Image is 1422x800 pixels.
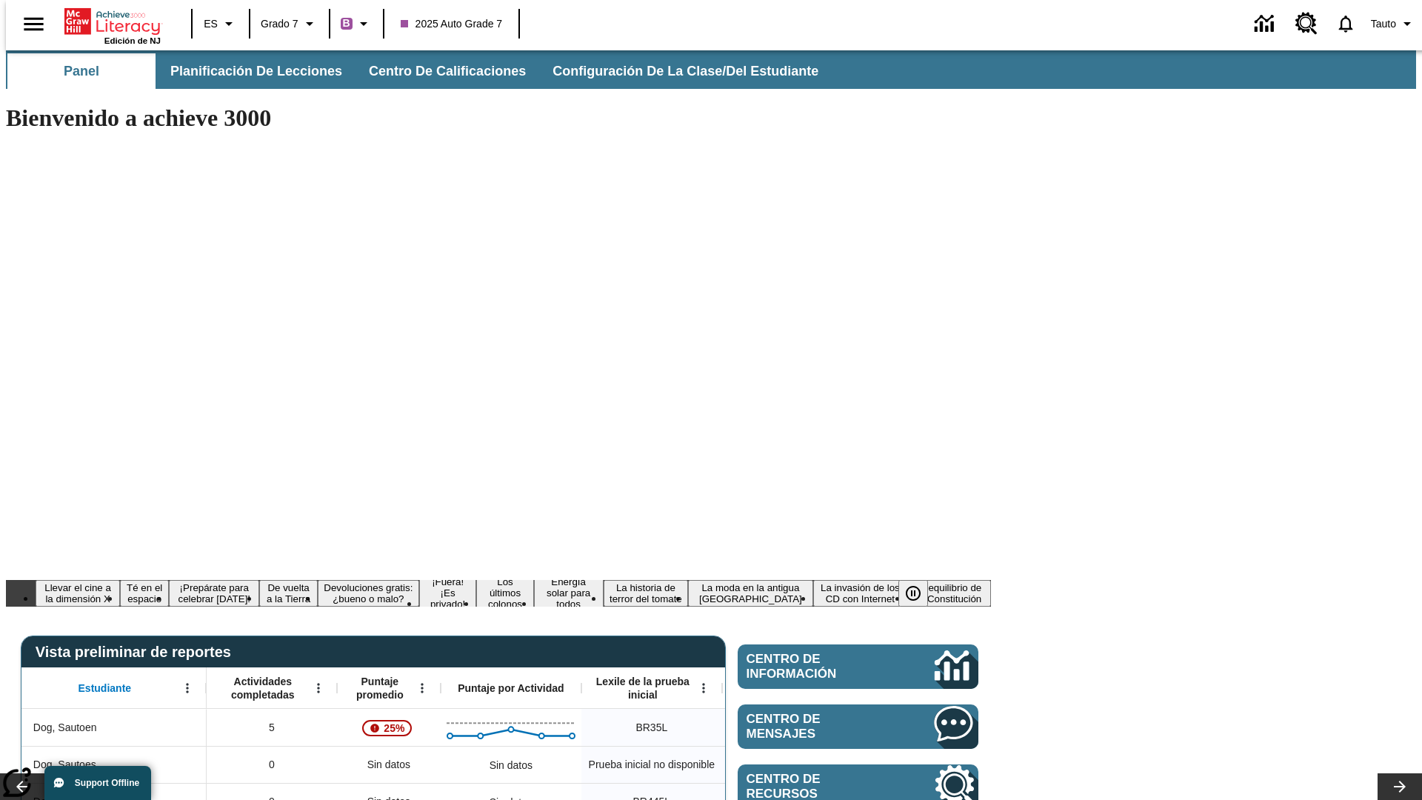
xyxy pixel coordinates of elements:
button: Diapositiva 8 Energía solar para todos [534,574,604,612]
button: Configuración de la clase/del estudiante [541,53,830,89]
button: Diapositiva 7 Los últimos colonos [476,574,533,612]
button: Abrir menú [176,677,198,699]
span: 5 [269,720,275,736]
span: Edición de NJ [104,36,161,45]
div: 35 Lexile, LE, Según la medida de lectura Lexile, el estudiante es un Lector Emergente (LE), por ... [722,709,863,746]
span: Sin datos [360,750,418,780]
button: Diapositiva 12 El equilibrio de la Constitución [907,580,991,607]
span: Dog, Sautoen [33,720,97,736]
div: Sin datos, Dog, Sautoes [337,746,441,783]
span: 0 [269,757,275,773]
span: Estudiante [79,681,132,695]
button: Diapositiva 6 ¡Fuera! ¡Es privado! [419,574,477,612]
span: Panel [64,63,99,80]
button: Perfil/Configuración [1365,10,1422,37]
button: Abrir menú [411,677,433,699]
span: Actividades completadas [214,675,312,701]
button: Panel [7,53,156,89]
button: Centro de calificaciones [357,53,538,89]
h1: Bienvenido a achieve 3000 [6,104,991,132]
span: Grado 7 [261,16,298,32]
a: Centro de recursos, Se abrirá en una pestaña nueva. [1286,4,1326,44]
button: Pausar [898,580,928,607]
button: Abrir menú [692,677,715,699]
button: Diapositiva 1 Llevar el cine a la dimensión X [36,580,120,607]
div: Subbarra de navegación [6,53,832,89]
div: Subbarra de navegación [6,50,1416,89]
button: Diapositiva 5 Devoluciones gratis: ¿bueno o malo? [318,580,419,607]
div: 5, Dog, Sautoen [207,709,337,746]
span: B [343,14,350,33]
button: Grado: Grado 7, Elige un grado [255,10,324,37]
button: Diapositiva 11 La invasión de los CD con Internet [813,580,908,607]
span: Dog, Sautoes [33,757,96,773]
span: Lexile de la prueba inicial [589,675,697,701]
button: Diapositiva 4 De vuelta a la Tierra [259,580,317,607]
a: Notificaciones [1326,4,1365,43]
button: Boost El color de la clase es morado/púrpura. Cambiar el color de la clase. [335,10,378,37]
button: Diapositiva 9 La historia de terror del tomate [604,580,689,607]
span: ES [204,16,218,32]
button: Abrir menú [307,677,330,699]
span: Configuración de la clase/del estudiante [553,63,818,80]
div: 0, Dog, Sautoes [207,746,337,783]
span: Vista preliminar de reportes [36,644,238,661]
span: Planificación de lecciones [170,63,342,80]
a: Centro de información [1246,4,1286,44]
div: Portada [64,5,161,45]
span: Lector principiante 35 Lexile, Dog, Sautoen [635,720,667,736]
a: Portada [64,7,161,36]
div: Sin datos, Dog, Sautoes [722,746,863,783]
a: Centro de mensajes [738,704,978,749]
a: Centro de información [738,644,978,689]
span: Puntaje promedio [344,675,415,701]
span: Support Offline [75,778,139,788]
span: Puntaje por Actividad [458,681,564,695]
button: Carrusel de lecciones, seguir [1378,773,1422,800]
div: Pausar [898,580,943,607]
button: Diapositiva 2 Té en el espacio [120,580,169,607]
button: Support Offline [44,766,151,800]
span: Centro de mensajes [747,712,890,741]
span: 25% [378,715,410,741]
span: Prueba inicial no disponible, Dog, Sautoes [589,757,715,773]
button: Planificación de lecciones [158,53,354,89]
span: Centro de información [747,652,885,681]
button: Diapositiva 10 La moda en la antigua Roma [688,580,812,607]
button: Lenguaje: ES, Selecciona un idioma [197,10,244,37]
button: Abrir el menú lateral [12,2,56,46]
span: Centro de calificaciones [369,63,526,80]
div: Sin datos, Dog, Sautoes [482,750,540,780]
span: Tauto [1371,16,1396,32]
div: , 25%, ¡Atención! La puntuación media de 25% correspondiente al primer intento de este estudiante... [337,709,441,746]
span: 2025 Auto Grade 7 [401,16,503,32]
button: Diapositiva 3 ¡Prepárate para celebrar Juneteenth! [169,580,259,607]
